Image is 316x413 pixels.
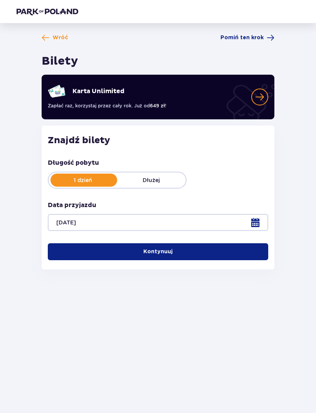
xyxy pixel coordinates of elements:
[48,201,96,209] p: Data przyjazdu
[48,243,268,260] button: Kontynuuj
[48,159,99,167] p: Długość pobytu
[220,34,264,42] span: Pomiń ten krok
[49,176,117,184] p: 1 dzień
[42,34,68,42] a: Wróć
[220,34,274,42] a: Pomiń ten krok
[17,8,78,15] img: Park of Poland logo
[42,54,78,69] h1: Bilety
[52,34,68,42] span: Wróć
[48,135,268,146] h2: Znajdź bilety
[143,248,173,256] p: Kontynuuj
[117,176,186,184] p: Dłużej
